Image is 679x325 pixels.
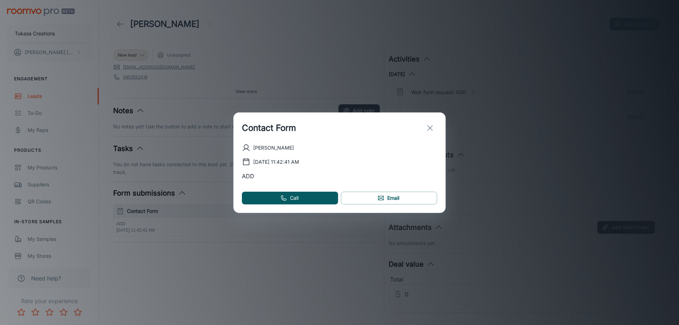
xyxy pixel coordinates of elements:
h1: Contact Form [242,122,296,134]
p: ADD [242,172,437,180]
p: [PERSON_NAME] [253,144,294,152]
a: Call [242,192,338,204]
a: Email [341,192,437,204]
button: exit [423,121,437,135]
p: [DATE] 11:42:41 AM [253,158,299,166]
